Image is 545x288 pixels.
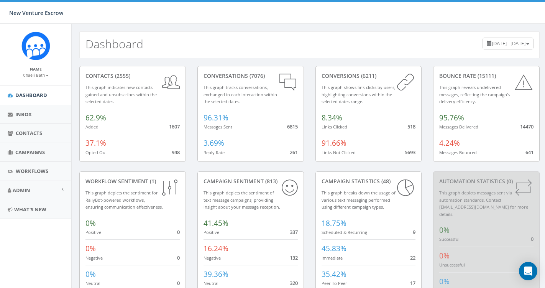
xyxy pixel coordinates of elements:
[439,150,477,155] small: Messages Bounced
[322,229,367,235] small: Scheduled & Recurring
[410,280,415,286] span: 17
[290,229,298,235] span: 337
[439,276,450,286] span: 0%
[322,178,416,185] div: Campaign Statistics
[204,138,224,148] span: 3.69%
[322,150,356,155] small: Links Not Clicked
[16,130,42,137] span: Contacts
[439,236,460,242] small: Successful
[85,269,96,279] span: 0%
[531,235,534,242] span: 0
[85,280,100,286] small: Neutral
[405,149,415,156] span: 5693
[322,269,346,279] span: 35.42%
[9,9,63,16] span: New Venture Escrow
[85,229,101,235] small: Positive
[505,178,513,185] span: (0)
[322,255,343,261] small: Immediate
[204,244,228,253] span: 16.24%
[85,244,96,253] span: 0%
[85,113,106,123] span: 62.9%
[476,72,496,79] span: (15111)
[287,123,298,130] span: 6815
[439,113,464,123] span: 95.76%
[21,31,50,60] img: Rally_Corp_Icon_1.png
[360,72,376,79] span: (6211)
[410,254,415,261] span: 22
[439,225,450,235] span: 0%
[85,72,180,80] div: contacts
[248,72,265,79] span: (7076)
[322,84,396,104] small: This graph shows link clicks by users, highlighting conversions within the selected dates range.
[322,218,346,228] span: 18.75%
[322,113,342,123] span: 8.34%
[439,262,465,268] small: Unsuccessful
[520,123,534,130] span: 14470
[204,84,277,104] small: This graph tracks conversations, exchanged in each interaction within the selected dates.
[322,244,346,253] span: 45.83%
[439,138,460,148] span: 4.24%
[322,280,347,286] small: Peer To Peer
[15,149,45,156] span: Campaigns
[290,254,298,261] span: 132
[439,72,534,80] div: Bounce Rate
[322,138,346,148] span: 91.66%
[169,123,180,130] span: 1607
[204,255,221,261] small: Negative
[204,190,280,210] small: This graph depicts the sentiment of text message campaigns, providing insight about your message ...
[85,190,163,210] small: This graph depicts the sentiment for RallyBot-powered workflows, ensuring communication effective...
[519,262,537,280] div: Open Intercom Messenger
[172,149,180,156] span: 948
[439,84,510,104] small: This graph reveals undelivered messages, reflecting the campaign's delivery efficiency.
[204,124,232,130] small: Messages Sent
[322,124,347,130] small: Links Clicked
[177,229,180,235] span: 0
[290,280,298,286] span: 320
[85,38,143,50] h2: Dashboard
[204,113,228,123] span: 96.31%
[407,123,415,130] span: 518
[204,150,225,155] small: Reply Rate
[531,261,534,268] span: 0
[85,84,157,104] small: This graph indicates new contacts gained and unsubscribes within the selected dates.
[85,178,180,185] div: Workflow Sentiment
[322,190,396,210] small: This graph breaks down the usage of various text messaging performed using different campaign types.
[264,178,277,185] span: (813)
[14,206,46,213] span: What's New
[204,280,218,286] small: Neutral
[525,149,534,156] span: 641
[85,218,96,228] span: 0%
[290,149,298,156] span: 261
[85,255,103,261] small: Negative
[380,178,391,185] span: (48)
[13,187,30,194] span: Admin
[30,66,42,72] small: Name
[113,72,130,79] span: (2555)
[85,124,98,130] small: Added
[16,168,48,174] span: Workflows
[177,280,180,286] span: 0
[204,178,298,185] div: Campaign Sentiment
[439,124,478,130] small: Messages Delivered
[148,178,156,185] span: (1)
[23,71,49,78] a: Chaeli Bath
[492,40,525,47] span: [DATE] - [DATE]
[439,251,450,261] span: 0%
[15,111,32,118] span: Inbox
[413,229,415,235] span: 9
[85,150,107,155] small: Opted Out
[85,138,106,148] span: 37.1%
[23,72,49,78] small: Chaeli Bath
[204,218,228,228] span: 41.45%
[322,72,416,80] div: conversions
[439,190,528,217] small: This graph depicts messages sent via automation standards. Contact [EMAIL_ADDRESS][DOMAIN_NAME] f...
[204,269,228,279] span: 39.36%
[15,92,47,99] span: Dashboard
[439,178,534,185] div: Automation Statistics
[204,72,298,80] div: conversations
[177,254,180,261] span: 0
[204,229,219,235] small: Positive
